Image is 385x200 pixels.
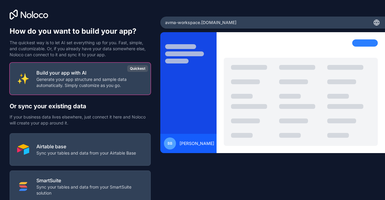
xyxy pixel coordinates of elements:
[168,141,172,146] span: BB
[36,143,136,150] p: Airtable base
[17,73,29,85] img: INTERNAL_WITH_AI
[36,69,143,76] p: Build your app with AI
[36,184,143,196] p: Sync your tables and data from your SmartSuite solution
[36,76,143,88] p: Generate your app structure and sample data automatically. Simply customize as you go.
[127,65,148,72] div: Quickest
[180,140,214,146] span: [PERSON_NAME]
[10,40,151,58] p: The quickest way is to let AI set everything up for you. Fast, simple, and customizable. Or, if y...
[10,63,151,95] button: INTERNAL_WITH_AIBuild your app with AIGenerate your app structure and sample data automatically. ...
[36,177,143,184] p: SmartSuite
[36,150,136,156] p: Sync your tables and data from your Airtable Base
[10,133,151,165] button: AIRTABLEAirtable baseSync your tables and data from your Airtable Base
[10,26,151,36] h1: How do you want to build your app?
[10,102,151,110] h2: Or sync your existing data
[10,114,151,126] p: If your business data lives elsewhere, just connect it here and Noloco will create your app aroun...
[165,20,236,26] span: avma-workspace .[DOMAIN_NAME]
[17,143,29,155] img: AIRTABLE
[17,180,29,192] img: SMART_SUITE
